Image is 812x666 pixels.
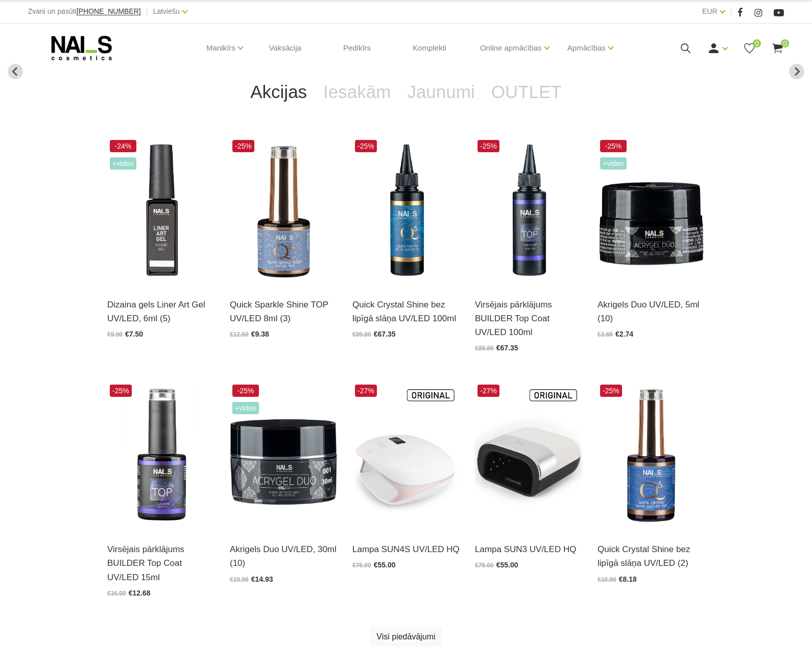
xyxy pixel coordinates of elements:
[251,330,269,338] span: €9.38
[335,23,379,73] a: Pedikīrs
[404,23,455,73] a: Komplekti
[598,576,616,583] span: €10.90
[753,39,761,47] span: 0
[615,330,633,338] span: €2.74
[741,633,807,666] iframe: chat widget
[352,298,460,325] a: Quick Crystal Shine bez lipīgā slāņa UV/LED 100ml
[230,298,337,325] a: Quick Sparkle Shine TOP UV/LED 8ml (3)
[107,542,214,584] a: Virsējais pārklājums BUILDER Top Coat UV/LED 15ml
[107,382,214,530] img: Builder Top virsējais pārklājums bez lipīgā slāņa gellakas/gela pārklājuma izlīdzināšanai un nost...
[475,345,494,352] span: €89.80
[125,330,143,338] span: €7.50
[477,140,499,152] span: -25%
[230,576,249,583] span: €19.90
[730,5,732,18] span: |
[242,72,315,112] a: Akcijas
[232,402,259,414] span: +video
[352,137,460,285] img: Virsējais pārklājums bez lipīgā slāņa un UV zilā pārklājuma. Nodrošina izcilu spīdumu manikīram l...
[475,298,582,340] a: Virsējais pārklājums BUILDER Top Coat UV/LED 100ml
[206,28,235,68] a: Manikīrs
[600,157,627,170] span: +video
[352,382,460,530] img: Tips:UV LAMPAZīmola nosaukums:SUNUVModeļa numurs: SUNUV4Profesionālā UV/Led lampa.Garantija: 1 ga...
[475,137,582,285] img: Builder Top virsējais pārklājums bez lipīgā slāņa gēllakas/gēla pārklājuma izlīdzināšanai un nost...
[230,137,337,285] img: Virsējais pārklājums bez lipīgā slāņa ar mirdzuma efektu.Pieejami 3 veidi:* Starlight - ar smalkā...
[598,542,705,570] a: Quick Crystal Shine bez lipīgā slāņa UV/LED (2)
[399,72,483,112] a: Jaunumi
[352,562,371,569] span: €75.00
[355,140,377,152] span: -25%
[619,575,637,583] span: €8.18
[315,72,399,112] a: Iesakām
[374,330,396,338] span: €67.35
[600,385,622,397] span: -25%
[230,331,249,338] span: €12.50
[598,331,613,338] span: €3.65
[77,7,141,15] span: [PHONE_NUMBER]
[477,385,499,397] span: -27%
[352,331,371,338] span: €89.80
[781,39,789,47] span: 0
[261,23,309,73] a: Vaksācija
[600,140,627,152] span: -25%
[129,589,151,597] span: €12.68
[230,542,337,570] a: Akrigels Duo UV/LED, 30ml (10)
[153,5,180,17] a: Latviešu
[352,542,460,556] a: Lampa SUN4S UV/LED HQ
[77,8,141,15] a: [PHONE_NUMBER]
[623,487,807,630] iframe: chat widget
[598,137,705,285] img: Kas ir AKRIGELS “DUO GEL” un kādas problēmas tas risina?• Tas apvieno ērti modelējamā akrigela un...
[110,157,136,170] span: +video
[146,5,148,18] span: |
[374,561,396,569] span: €55.00
[110,140,136,152] span: -24%
[107,137,214,285] img: Liner Art Gel - UV/LED dizaina gels smalku, vienmērīgu, pigmentētu līniju zīmēšanai.Lielisks palī...
[598,298,705,325] a: Akrigels Duo UV/LED, 5ml (10)
[28,5,141,18] div: Zvani un pasūti
[107,331,123,338] span: €9.90
[230,382,337,530] img: Kas ir AKRIGELS “DUO GEL” un kādas problēmas tas risina?• Tas apvieno ērti modelējamā akrigela un...
[370,627,442,647] a: Visi piedāvājumi
[480,28,542,68] a: Online apmācības
[475,562,494,569] span: €75.00
[567,28,606,68] a: Apmācības
[355,385,377,397] span: -27%
[475,382,582,530] img: Modelis: SUNUV 3Jauda: 48WViļņu garums: 365+405nmKalpošanas ilgums: 50000 HRSPogas vadība:10s/30s...
[743,42,756,55] a: 0
[771,42,784,55] a: 0
[107,298,214,325] a: Dizaina gels Liner Art Gel UV/LED, 6ml (5)
[702,5,718,17] a: EUR
[232,385,259,397] span: -25%
[110,385,132,397] span: -25%
[475,542,582,556] a: Lampa SUN3 UV/LED HQ
[483,72,570,112] a: OUTLET
[598,382,705,530] img: Virsējais pārklājums bez lipīgā slāņa un UV zilā pārklājuma. Nodrošina izcilu spīdumu manikīram l...
[251,575,273,583] span: €14.93
[496,344,518,352] span: €67.35
[496,561,518,569] span: €55.00
[232,140,254,152] span: -25%
[107,590,126,597] span: €16.90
